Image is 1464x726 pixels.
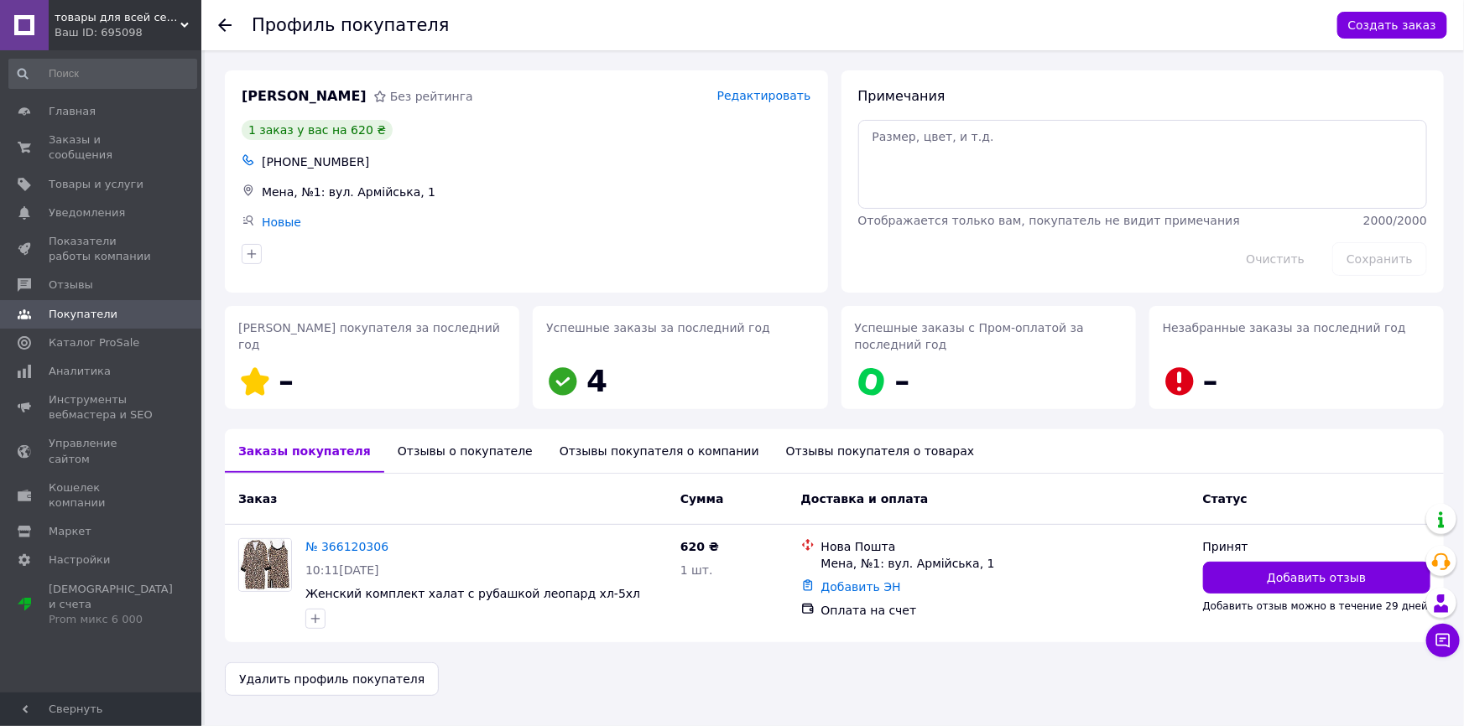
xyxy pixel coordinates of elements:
img: Фото товару [239,539,291,591]
a: Новые [262,215,301,229]
span: Сумма [680,492,724,506]
span: Заказ [238,492,277,506]
span: Отображается только вам, покупатель не видит примечания [858,214,1240,227]
span: Уведомления [49,205,125,220]
span: 10:11[DATE] [305,563,379,577]
span: Добавить отзыв [1267,569,1366,586]
div: 1 заказ у вас на 620 ₴ [242,120,393,140]
div: Заказы покупателя [225,429,384,473]
span: Отзывы [49,277,93,293]
span: 2000 / 2000 [1363,214,1427,227]
a: Добавить ЭН [821,580,901,594]
button: Добавить отзыв [1203,562,1430,594]
span: Успешные заказы за последний год [546,321,770,334]
input: Поиск [8,59,197,89]
div: Мена, №1: вул. Армійська, 1 [258,180,815,204]
div: Отзывы покупателя о компании [546,429,773,473]
span: Успешные заказы с Пром-оплатой за последний год [855,321,1084,351]
span: Маркет [49,524,91,539]
span: Показатели работы компании [49,234,155,264]
a: Фото товару [238,538,292,592]
span: Кошелек компании [49,480,155,511]
button: Удалить профиль покупателя [225,662,439,696]
span: Без рейтинга [390,90,473,103]
h1: Профиль покупателя [252,15,450,35]
span: Добавить отзыв можно в течение 29 дней [1203,600,1429,612]
div: Нова Пошта [821,538,1190,555]
span: [PERSON_NAME] [242,87,367,106]
span: товары для всей семьи от «Fashion Crystals» [55,10,180,25]
span: 1 шт. [680,563,713,577]
button: Чат с покупателем [1426,624,1460,657]
span: [DEMOGRAPHIC_DATA] и счета [49,582,173,628]
span: Инструменты вебмастера и SEO [49,392,155,423]
div: Мена, №1: вул. Армійська, 1 [821,555,1190,572]
div: Принят [1203,538,1430,555]
div: Оплата на счет [821,602,1190,619]
button: Создать заказ [1337,12,1447,39]
span: – [1203,364,1218,398]
span: Незабранные заказы за последний год [1163,321,1406,334]
span: 4 [586,364,607,398]
a: Женский комплект халат с рубашкой леопард хл-5хл [305,587,640,600]
span: Управление сайтом [49,436,155,466]
div: Отзывы покупателя о товарах [773,429,988,473]
span: Настройки [49,552,110,568]
span: [PERSON_NAME] покупателя за последний год [238,321,500,351]
span: Аналитика [49,364,111,379]
div: [PHONE_NUMBER] [258,150,815,174]
div: Prom микс 6 000 [49,612,173,627]
span: Товары и услуги [49,177,143,192]
span: Редактировать [717,89,811,102]
span: 620 ₴ [680,540,719,553]
div: Вернуться назад [218,17,232,34]
a: № 366120306 [305,540,388,553]
span: Доставка и оплата [801,492,929,506]
span: Заказы и сообщения [49,132,155,163]
span: Главная [49,104,96,119]
div: Ваш ID: 695098 [55,25,201,40]
span: Статус [1203,492,1248,506]
span: Каталог ProSale [49,335,139,350]
span: – [279,364,294,398]
span: – [895,364,910,398]
div: Отзывы о покупателе [384,429,546,473]
span: Покупатели [49,307,117,322]
span: Примечания [858,88,946,104]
